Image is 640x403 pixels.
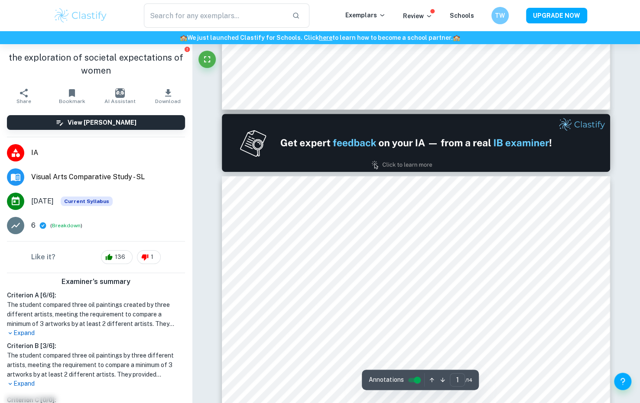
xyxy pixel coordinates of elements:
[68,118,136,127] h6: View [PERSON_NAME]
[184,46,190,52] button: Report issue
[144,3,286,28] input: Search for any exemplars...
[7,300,185,329] h1: The student compared three oil paintings created by three different artists, meeting the requirem...
[403,11,432,21] p: Review
[7,329,185,338] p: Expand
[50,222,82,230] span: ( )
[3,277,188,287] h6: Examiner's summary
[319,34,332,41] a: here
[7,341,185,351] h6: Criterion B [ 3 / 6 ]:
[526,8,587,23] button: UPGRADE NOW
[146,253,158,261] span: 1
[52,222,81,229] button: Breakdown
[369,375,403,384] span: Annotations
[144,84,192,108] button: Download
[61,197,113,206] div: This exemplar is based on the current syllabus. Feel free to refer to it for inspiration/ideas wh...
[453,34,460,41] span: 🏫
[104,98,136,104] span: AI Assistant
[115,88,125,98] img: AI Assistant
[31,172,185,182] span: Visual Arts Comparative Study - SL
[61,197,113,206] span: Current Syllabus
[101,250,133,264] div: 136
[16,98,31,104] span: Share
[7,351,185,379] h1: The student compared three oil paintings by three different artists, meeting the requirement to c...
[48,84,96,108] button: Bookmark
[2,33,638,42] h6: We just launched Clastify for Schools. Click to learn how to become a school partner.
[53,7,108,24] img: Clastify logo
[31,252,55,262] h6: Like it?
[31,220,36,231] p: 6
[110,253,130,261] span: 136
[155,98,181,104] span: Download
[7,51,185,77] h1: the exploration of societal expectations of women
[345,10,386,20] p: Exemplars
[31,196,54,206] span: [DATE]
[7,115,185,130] button: View [PERSON_NAME]
[180,34,187,41] span: 🏫
[495,11,505,20] h6: TW
[491,7,509,24] button: TW
[59,98,85,104] span: Bookmark
[31,148,185,158] span: IA
[222,114,610,172] img: Ad
[96,84,144,108] button: AI Assistant
[614,373,631,390] button: Help and Feedback
[7,379,185,388] p: Expand
[137,250,161,264] div: 1
[198,51,216,68] button: Fullscreen
[465,376,472,384] span: / 14
[450,12,474,19] a: Schools
[7,290,185,300] h6: Criterion A [ 6 / 6 ]:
